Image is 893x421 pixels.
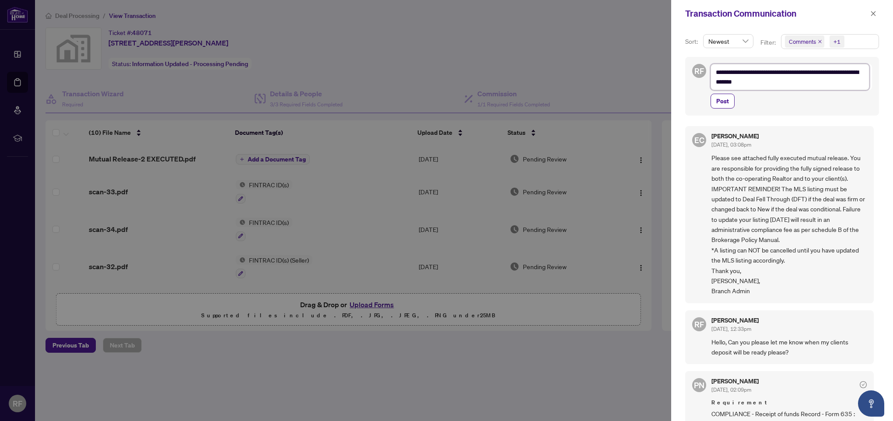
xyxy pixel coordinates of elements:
[858,390,884,417] button: Open asap
[711,94,735,109] button: Post
[870,11,876,17] span: close
[711,153,867,296] span: Please see attached fully executed mutual release. You are responsible for providing the fully si...
[711,317,759,323] h5: [PERSON_NAME]
[860,381,867,388] span: check-circle
[708,35,748,48] span: Newest
[785,35,824,48] span: Comments
[685,37,700,46] p: Sort:
[694,65,704,77] span: RF
[789,37,816,46] span: Comments
[716,94,729,108] span: Post
[833,37,840,46] div: +1
[711,141,751,148] span: [DATE], 03:08pm
[694,134,704,146] span: EC
[685,7,868,20] div: Transaction Communication
[711,326,751,332] span: [DATE], 12:33pm
[711,378,759,384] h5: [PERSON_NAME]
[711,133,759,139] h5: [PERSON_NAME]
[694,318,704,330] span: RF
[760,38,777,47] p: Filter:
[711,398,867,407] span: Requirement
[694,379,704,391] span: PN
[818,39,822,44] span: close
[711,386,751,393] span: [DATE], 02:09pm
[711,337,867,358] span: Hello, Can you please let me know when my clients deposit will be ready please?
